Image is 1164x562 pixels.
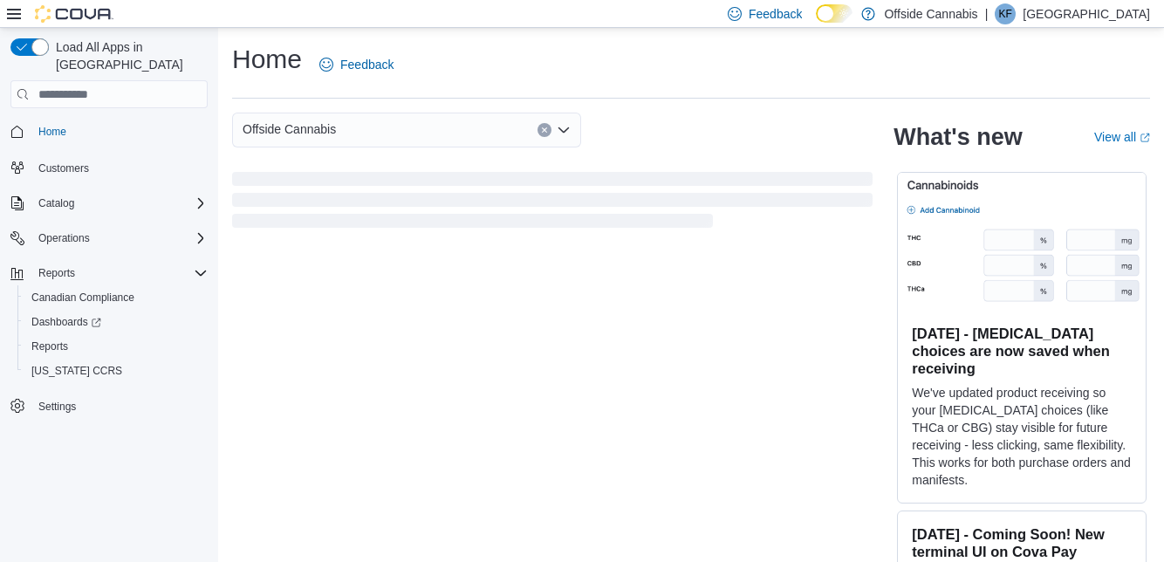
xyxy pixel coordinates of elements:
span: Settings [31,395,208,417]
img: Cova [35,5,113,23]
button: Reports [31,263,82,284]
span: Settings [38,400,76,414]
p: [GEOGRAPHIC_DATA] [1023,3,1150,24]
a: Customers [31,158,96,179]
a: Dashboards [24,312,108,332]
p: We've updated product receiving so your [MEDICAL_DATA] choices (like THCa or CBG) stay visible fo... [912,384,1132,489]
span: Canadian Compliance [24,287,208,308]
span: KF [999,3,1012,24]
a: View allExternal link [1094,130,1150,144]
button: Catalog [31,193,81,214]
a: [US_STATE] CCRS [24,360,129,381]
span: Loading [232,175,873,231]
span: Dashboards [31,315,101,329]
div: Kolby Field [995,3,1016,24]
button: Home [3,119,215,144]
button: Reports [17,334,215,359]
span: Operations [38,231,90,245]
span: Reports [31,263,208,284]
span: Reports [24,336,208,357]
h3: [DATE] - [MEDICAL_DATA] choices are now saved when receiving [912,325,1132,377]
p: | [985,3,989,24]
a: Dashboards [17,310,215,334]
a: Home [31,121,73,142]
input: Dark Mode [816,4,852,23]
span: Dark Mode [816,23,817,24]
button: Operations [3,226,215,250]
span: Reports [31,339,68,353]
a: Feedback [312,47,401,82]
button: [US_STATE] CCRS [17,359,215,383]
span: Home [31,120,208,142]
span: Offside Cannabis [243,119,336,140]
span: Canadian Compliance [31,291,134,305]
nav: Complex example [10,112,208,464]
button: Operations [31,228,97,249]
svg: External link [1140,133,1150,143]
button: Clear input [537,123,551,137]
p: Offside Cannabis [884,3,977,24]
a: Canadian Compliance [24,287,141,308]
button: Reports [3,261,215,285]
span: Washington CCRS [24,360,208,381]
button: Customers [3,154,215,180]
span: Home [38,125,66,139]
span: Feedback [749,5,802,23]
span: [US_STATE] CCRS [31,364,122,378]
span: Feedback [340,56,394,73]
a: Reports [24,336,75,357]
a: Settings [31,396,83,417]
span: Load All Apps in [GEOGRAPHIC_DATA] [49,38,208,73]
button: Catalog [3,191,215,216]
span: Reports [38,266,75,280]
button: Settings [3,394,215,419]
span: Customers [38,161,89,175]
h2: What's new [894,123,1022,151]
button: Open list of options [557,123,571,137]
span: Catalog [31,193,208,214]
span: Catalog [38,196,74,210]
button: Canadian Compliance [17,285,215,310]
h1: Home [232,42,302,77]
span: Customers [31,156,208,178]
span: Operations [31,228,208,249]
span: Dashboards [24,312,208,332]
